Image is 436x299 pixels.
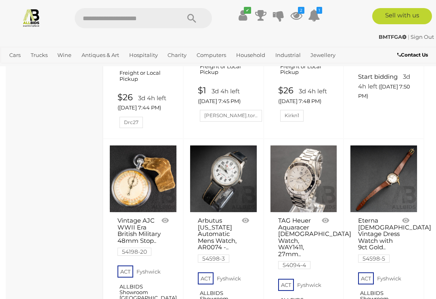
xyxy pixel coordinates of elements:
a: ACT Fyshwick ALLBIDS Showroom [GEOGRAPHIC_DATA] Freight or Local Pickup [358,8,411,69]
a: Vintage AJC WWII Era British Military 48mm Stop.. 54198-20 [117,217,162,255]
a: Jewellery [307,48,339,62]
a: 2 [290,8,302,23]
a: Eterna [DEMOGRAPHIC_DATA] Vintage Dress Watch with 9ct Gold.. 54598-5 [358,217,403,262]
button: Search [172,8,212,28]
i: ✔ [244,7,251,14]
a: Sell with us [372,8,432,24]
img: Allbids.com.au [22,8,41,27]
a: Cars [6,48,24,62]
a: Contact Us [397,51,430,59]
a: Sports [31,62,55,75]
a: Arbutus New York Automatic Mens Watch, AR0074 - Working [190,145,257,213]
a: 1 [308,8,320,23]
a: Industrial [272,48,304,62]
a: TAG Heuer Aquaracer Ladies Watch, WAY1411, 27mm, with (2) Spare Links & Original Presentation Box [270,145,337,213]
a: Charity [164,48,190,62]
a: Hospitality [126,48,161,62]
a: TAG Heuer Aquaracer [DEMOGRAPHIC_DATA] Watch, WAY1411, 27mm.. 54094-4 [278,217,323,268]
a: ACT Fyshwick ALLBIDS Showroom [GEOGRAPHIC_DATA] Freight or Local Pickup [278,21,331,82]
a: $1 3d 4h left ([DATE] 7:45 PM) [PERSON_NAME].tor.. [198,86,251,121]
span: | [408,34,409,40]
a: Arbutus [US_STATE] Automatic Mens Watch, AR0074 -.. 54598-3 [198,217,243,262]
a: Start bidding 3d 4h left ([DATE] 7:50 PM) [358,72,411,101]
b: Contact Us [397,52,428,58]
a: Trucks [27,48,51,62]
i: 1 [317,7,322,14]
a: Vintage AJC WWII Era British Military 48mm Stopwatch/pocket Watch, Stainless Steel, Swiss Made [109,145,177,213]
i: 2 [298,7,304,14]
a: BMTFGA [379,34,408,40]
a: Sign Out [411,34,434,40]
a: Computers [193,48,229,62]
a: Office [6,62,28,75]
a: ACT Fyshwick ALLBIDS Showroom [GEOGRAPHIC_DATA] Freight or Local Pickup [117,27,171,88]
a: ✔ [237,8,249,23]
a: [GEOGRAPHIC_DATA] [58,62,122,75]
a: Eterna Ladies Vintage Dress Watch with 9ct Gold Cornicello Charm - Working [350,145,417,213]
a: Wine [54,48,75,62]
a: $26 3d 4h left ([DATE] 7:44 PM) Drc27 [117,93,171,128]
strong: BMTFGA [379,34,407,40]
a: ACT Fyshwick ALLBIDS Showroom [GEOGRAPHIC_DATA] Freight or Local Pickup [198,21,251,82]
a: $26 3d 4h left ([DATE] 7:48 PM) Kirkn1 [278,86,331,121]
a: Antiques & Art [78,48,122,62]
a: Household [233,48,268,62]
